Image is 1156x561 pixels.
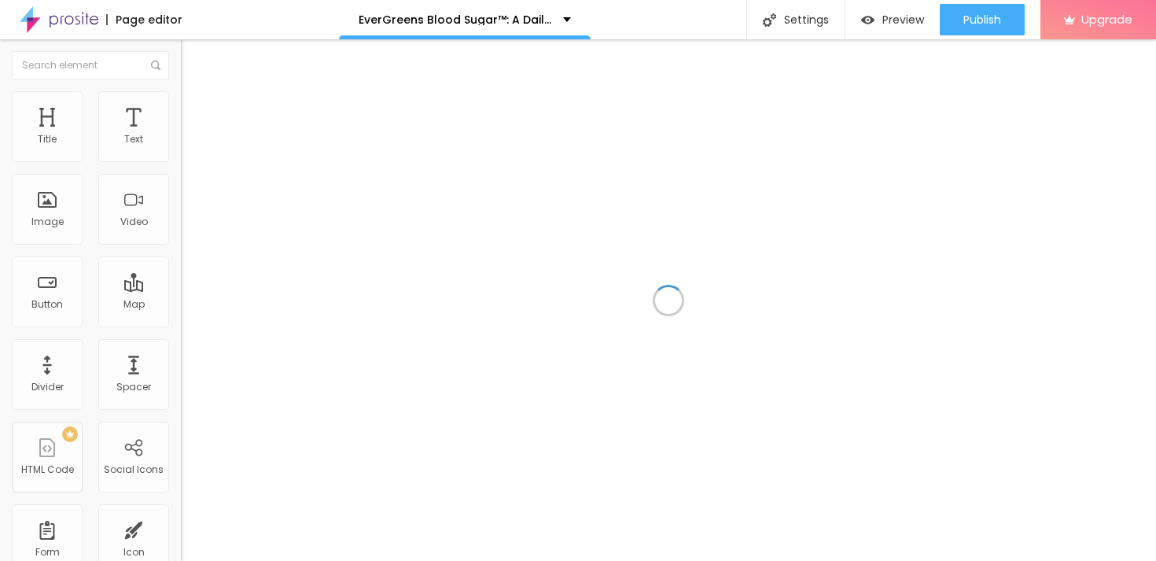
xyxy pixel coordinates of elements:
div: Button [31,299,63,310]
div: Divider [31,382,64,393]
div: Title [38,134,57,145]
div: Image [31,216,64,227]
div: Social Icons [104,464,164,475]
div: HTML Code [21,464,74,475]
button: Publish [940,4,1025,35]
p: EverGreens Blood Sugar™: A Daily Supplement for Overall Wellness and Vitality [359,14,551,25]
div: Video [120,216,148,227]
span: Preview [882,13,924,26]
div: Map [123,299,145,310]
input: Search element [12,51,169,79]
div: Page editor [106,14,182,25]
span: Upgrade [1081,13,1132,26]
div: Form [35,547,60,558]
button: Preview [845,4,940,35]
div: Text [124,134,143,145]
img: Icone [763,13,776,27]
div: Icon [123,547,145,558]
div: Spacer [116,382,151,393]
span: Publish [963,13,1001,26]
img: view-1.svg [861,13,874,27]
img: Icone [151,61,160,70]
